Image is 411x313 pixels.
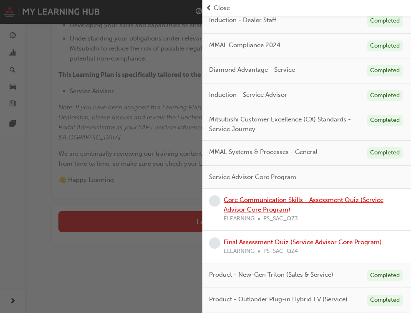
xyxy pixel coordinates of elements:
[206,3,212,13] span: prev-icon
[209,195,220,207] span: learningRecordVerb_NONE-icon
[224,196,383,213] a: Core Communication Skills - Assessment Quiz (Service Advisor Core Program)
[367,115,403,126] div: Completed
[209,40,280,50] span: MMAL Compliance 2024
[214,3,230,13] span: Close
[209,115,361,134] span: Mitsubishi Customer Excellence (CX) Standards - Service Journey
[224,214,255,224] span: ELEARNING
[263,247,298,256] span: PS_SAC_QZ4
[367,40,403,52] div: Completed
[209,65,295,75] span: Diamond Advantage - Service
[209,172,296,182] span: Service Advisor Core Program
[367,270,403,281] div: Completed
[367,65,403,76] div: Completed
[367,295,403,306] div: Completed
[206,3,408,13] button: prev-iconClose
[209,90,287,100] span: Induction - Service Advisor
[263,214,298,224] span: PS_SAC_QZ3
[367,90,403,101] div: Completed
[367,15,403,27] div: Completed
[224,238,382,246] a: Final Assessment Quiz (Service Advisor Core Program)
[209,237,220,249] span: learningRecordVerb_NONE-icon
[367,147,403,159] div: Completed
[224,247,255,256] span: ELEARNING
[209,295,348,304] span: Product - Outlander Plug-in Hybrid EV (Service)
[209,270,333,280] span: Product - New-Gen Triton (Sales & Service)
[209,15,276,25] span: Induction - Dealer Staff
[209,147,318,157] span: MMAL Systems & Processes - General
